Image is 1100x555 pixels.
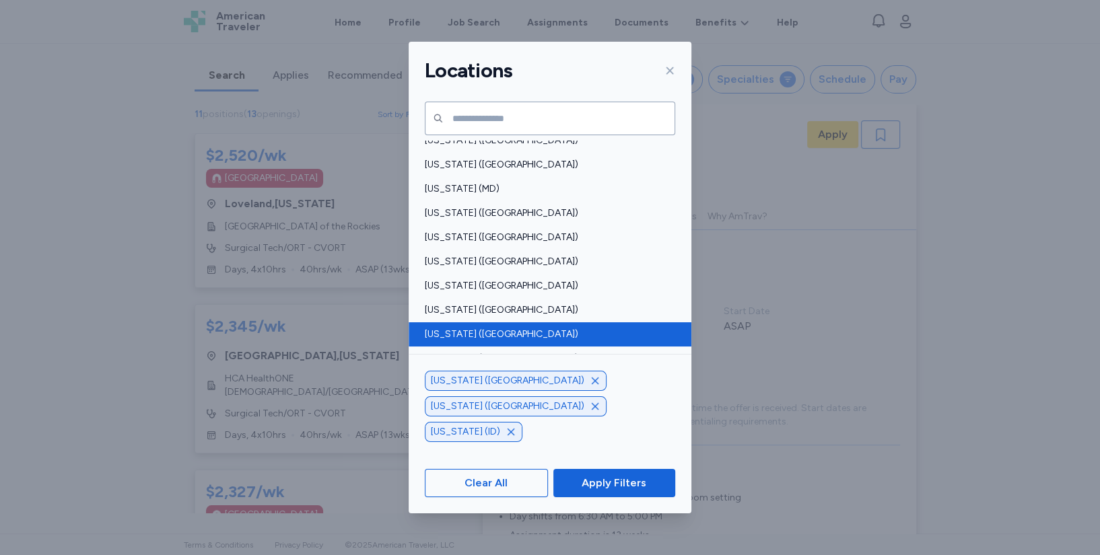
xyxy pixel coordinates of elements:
button: Clear All [425,469,548,497]
span: [US_STATE] ([GEOGRAPHIC_DATA]) [431,400,584,413]
span: [US_STATE] ([GEOGRAPHIC_DATA]) [425,352,667,365]
span: [US_STATE] ([GEOGRAPHIC_DATA]) [425,134,667,147]
span: [US_STATE] ([GEOGRAPHIC_DATA]) [425,303,667,317]
span: [US_STATE] ([GEOGRAPHIC_DATA]) [425,255,667,268]
span: [US_STATE] ([GEOGRAPHIC_DATA]) [425,279,667,293]
h1: Locations [425,58,512,83]
span: [US_STATE] ([GEOGRAPHIC_DATA]) [425,158,667,172]
span: [US_STATE] ([GEOGRAPHIC_DATA]) [431,374,584,387]
span: Apply Filters [582,475,646,491]
span: [US_STATE] (MD) [425,182,667,196]
span: [US_STATE] (ID) [431,425,500,439]
button: Apply Filters [553,469,675,497]
span: Clear All [465,475,508,491]
span: [US_STATE] ([GEOGRAPHIC_DATA]) [425,231,667,244]
span: [US_STATE] ([GEOGRAPHIC_DATA]) [425,207,667,220]
span: [US_STATE] ([GEOGRAPHIC_DATA]) [425,328,667,341]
